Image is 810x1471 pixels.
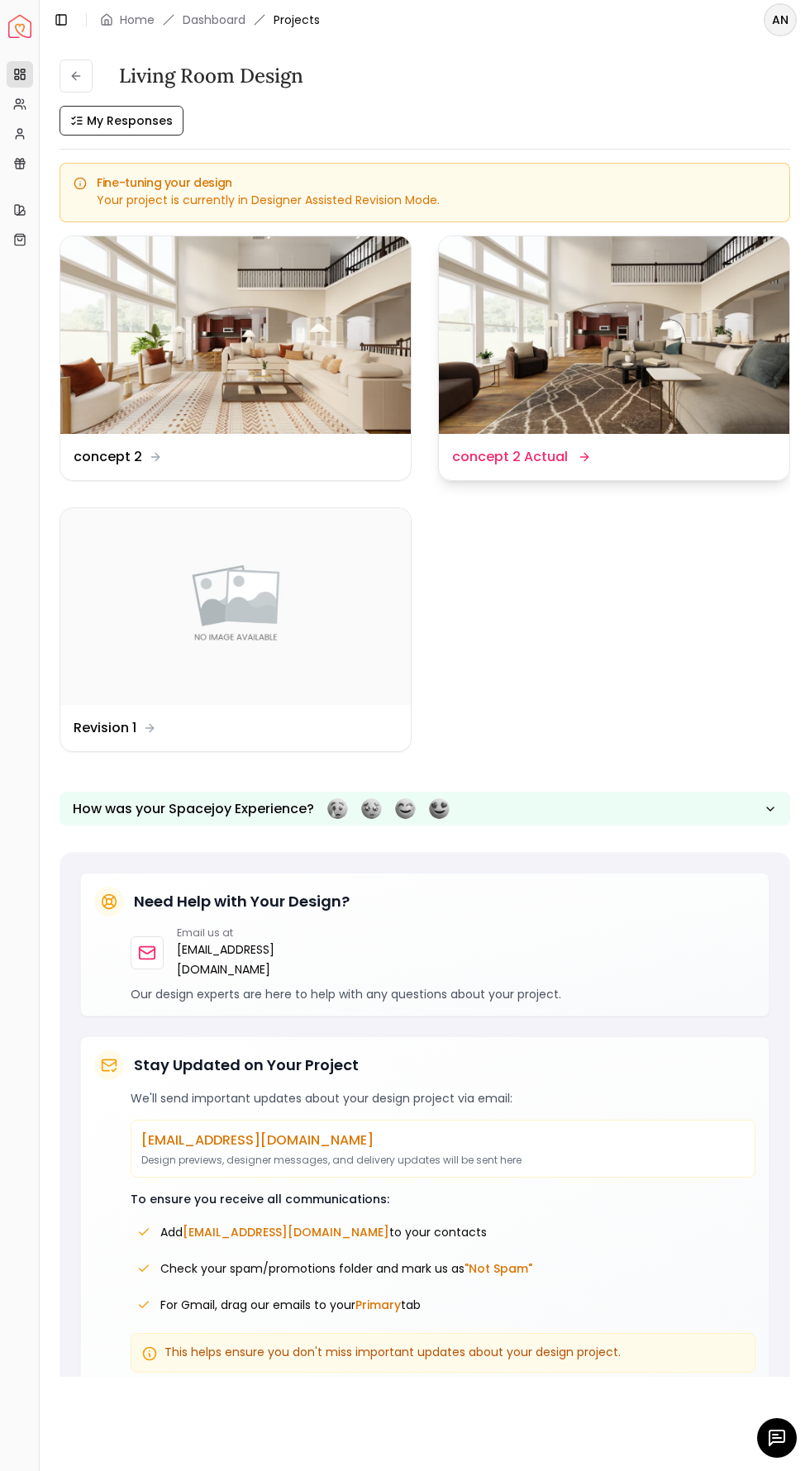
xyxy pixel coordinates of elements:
h5: Stay Updated on Your Project [134,1054,359,1077]
span: This helps ensure you don't miss important updates about your design project. [164,1344,621,1360]
span: Projects [274,12,320,28]
h3: Living Room design [119,63,303,89]
h5: Fine-tuning your design [74,177,776,188]
span: AN [765,5,795,35]
img: Revision 1 [60,508,411,706]
img: concept 2 [60,236,411,434]
span: My Responses [87,112,173,129]
p: Our design experts are here to help with any questions about your project. [131,986,755,1002]
button: AN [764,3,797,36]
p: Email us at [177,926,274,940]
div: Your project is currently in Designer Assisted Revision Mode. [74,192,776,208]
dd: concept 2 Actual [452,447,568,467]
p: [EMAIL_ADDRESS][DOMAIN_NAME] [141,1131,745,1150]
button: How was your Spacejoy Experience?Feeling terribleFeeling badFeeling goodFeeling awesome [60,792,790,826]
h5: Need Help with Your Design? [134,890,350,913]
p: Design previews, designer messages, and delivery updates will be sent here [141,1154,745,1167]
dd: concept 2 [74,447,142,467]
span: Add to your contacts [160,1224,487,1240]
span: [EMAIL_ADDRESS][DOMAIN_NAME] [183,1224,389,1240]
a: Home [120,12,155,28]
p: How was your Spacejoy Experience? [73,799,314,819]
button: My Responses [60,106,183,136]
a: Dashboard [183,12,245,28]
dd: Revision 1 [74,718,136,738]
span: Check your spam/promotions folder and mark us as [160,1260,532,1277]
span: "Not Spam" [465,1260,532,1277]
nav: breadcrumb [100,12,320,28]
a: Spacejoy [8,15,31,38]
span: For Gmail, drag our emails to your tab [160,1297,421,1313]
a: [EMAIL_ADDRESS][DOMAIN_NAME] [177,940,274,979]
p: To ensure you receive all communications: [131,1191,755,1207]
p: We'll send important updates about your design project via email: [131,1090,755,1107]
img: Spacejoy Logo [8,15,31,38]
img: concept 2 Actual [439,236,789,434]
span: Primary [355,1297,401,1313]
a: concept 2 Actualconcept 2 Actual [438,236,790,481]
a: concept 2concept 2 [60,236,412,481]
